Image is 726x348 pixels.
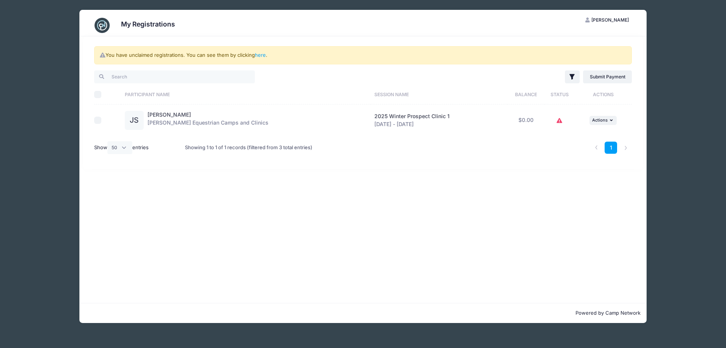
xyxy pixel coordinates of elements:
td: $0.00 [507,105,544,136]
h3: My Registrations [121,20,175,28]
a: Submit Payment [583,70,632,83]
select: Showentries [107,141,132,154]
a: JS [125,117,144,124]
div: You have unclaimed registrations. You can see them by clicking . [94,46,632,64]
p: Powered by Camp Network [85,309,641,317]
span: [PERSON_NAME] [591,17,629,23]
img: CampNetwork [95,18,110,33]
a: 1 [605,142,617,154]
span: 2025 Winter Prospect Clinic 1 [374,113,450,119]
div: JS [125,111,144,130]
span: Actions [592,117,608,123]
a: here [255,52,266,58]
label: Show entries [94,141,149,154]
th: Session Name: activate to sort column ascending [371,84,507,105]
th: Participant Name: activate to sort column ascending [121,84,371,105]
div: Showing 1 to 1 of 1 records (filtered from 3 total entries) [185,139,312,156]
th: Select All [94,84,121,105]
input: Search [94,70,255,83]
th: Status: activate to sort column ascending [544,84,574,105]
button: Actions [589,116,617,125]
th: Balance: activate to sort column ascending [507,84,544,105]
th: Actions: activate to sort column ascending [575,84,632,105]
a: [PERSON_NAME] [147,111,191,118]
button: [PERSON_NAME] [579,14,636,27]
div: [PERSON_NAME] Equestrian Camps and Clinics [147,111,268,130]
div: [DATE] - [DATE] [374,112,504,128]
